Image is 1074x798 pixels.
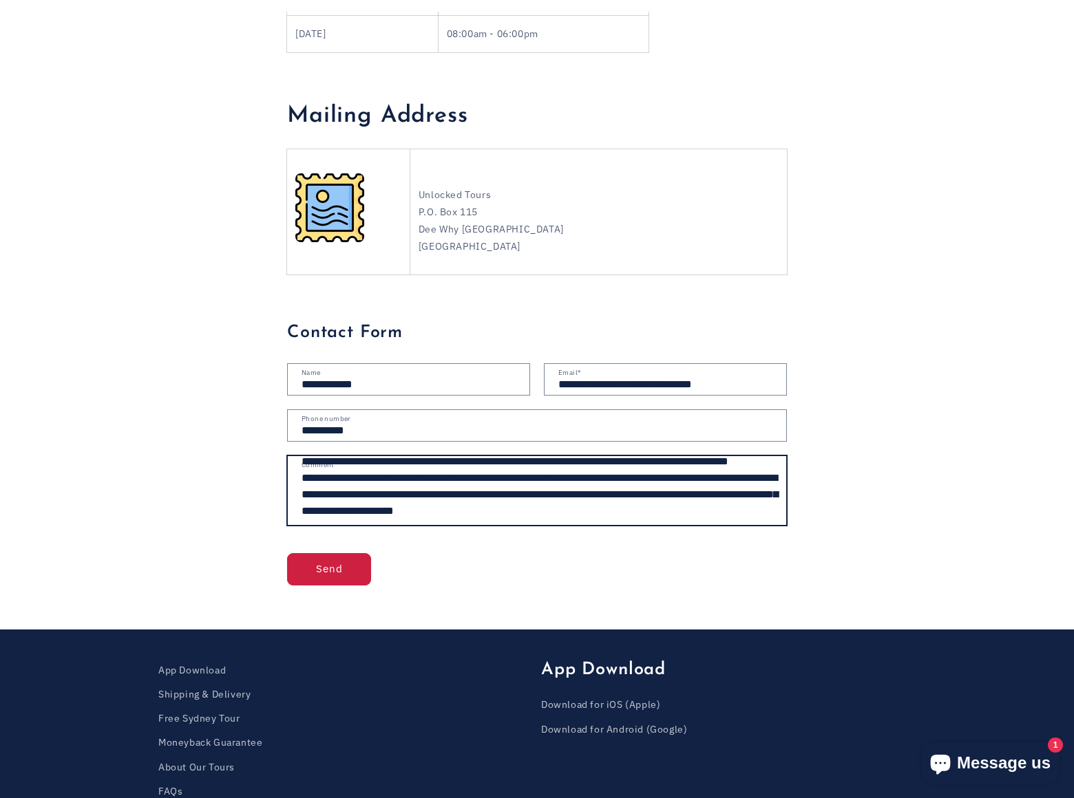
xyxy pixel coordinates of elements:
[419,206,478,218] span: P.O. Box 115
[918,742,1063,787] inbox-online-store-chat: Shopify online store chat
[419,223,564,235] span: Dee Why [GEOGRAPHIC_DATA]
[287,553,371,585] button: Send
[447,28,538,40] span: 08:00am - 06:00pm
[158,755,235,779] a: About Our Tours
[287,323,787,344] h3: Contact Form
[541,696,660,717] a: Download for iOS (Apple)
[419,240,520,252] span: [GEOGRAPHIC_DATA]
[287,103,787,131] h2: Mailing Address
[419,188,491,201] span: Unlocked Tours
[287,15,438,52] td: [DATE]
[158,731,262,755] a: Moneyback Guarantee
[158,707,240,731] a: Free Sydney Tour
[541,718,687,742] a: Download for Android (Google)
[541,660,916,681] h2: App Download
[158,682,251,707] a: Shipping & Delivery
[158,662,226,682] a: App Download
